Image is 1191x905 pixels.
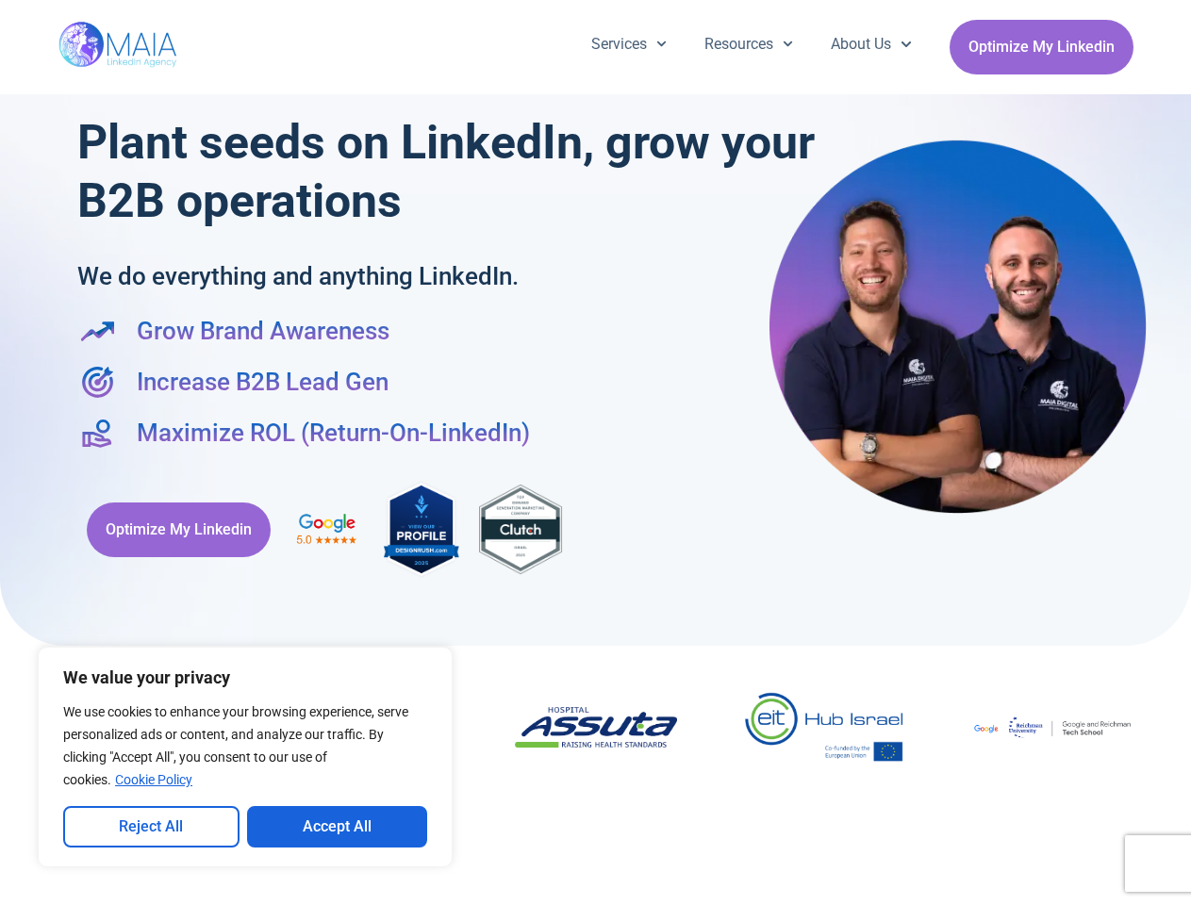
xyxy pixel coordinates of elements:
div: Image Carousel [58,646,1133,814]
span: Increase B2B Lead Gen [132,364,389,400]
img: MAIA Digital's rating on DesignRush, the industry-leading B2B Marketplace connecting brands with ... [384,479,459,580]
button: Accept All [247,806,428,847]
img: EIT-HUB-ISRAEL-LOGO-SUMMIT-1-1024x444 (1) [743,692,905,763]
span: Grow Brand Awareness [132,313,389,349]
p: We use cookies to enhance your browsing experience, serve personalized ads or content, and analyz... [63,700,427,791]
a: About Us [812,20,930,69]
h2: We do everything and anything LinkedIn. [77,258,701,294]
div: 5 / 19 [515,707,677,755]
nav: Menu [572,20,931,69]
a: Services [572,20,686,69]
div: We value your privacy [38,647,453,867]
a: Cookie Policy [114,771,193,788]
div: 6 / 19 [743,692,905,769]
span: Maximize ROL (Return-On-LinkedIn) [132,415,530,451]
img: Maia Digital- Shay & Eli [769,139,1147,514]
img: download (32) [515,707,677,749]
span: Optimize My Linkedin [106,512,252,548]
div: 7 / 19 [971,709,1133,751]
p: We value your privacy [63,666,427,689]
a: Optimize My Linkedin [87,502,271,557]
h1: Plant seeds on LinkedIn, grow your B2B operations [77,113,823,230]
span: Optimize My Linkedin [968,29,1115,65]
a: Resources [686,20,812,69]
a: Optimize My Linkedin [950,20,1133,74]
img: google-logo (1) [971,709,1133,745]
button: Reject All [63,806,240,847]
